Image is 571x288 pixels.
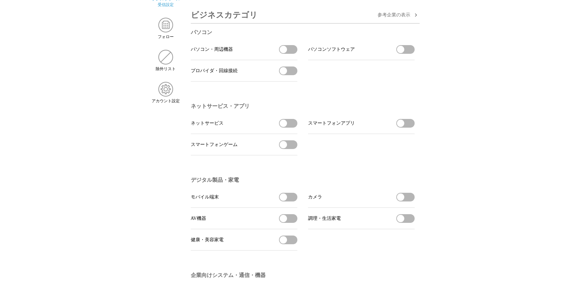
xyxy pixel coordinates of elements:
[191,177,415,184] h3: デジタル製品・家電
[152,98,180,104] span: アカウント設定
[156,66,176,72] span: 除外リスト
[191,215,206,222] span: AV機器
[308,46,355,52] span: パソコンソフトウェア
[158,18,173,32] img: フォロー
[191,194,219,200] span: モバイル端末
[152,82,180,104] a: アカウント設定アカウント設定
[191,29,415,36] h3: パソコン
[308,194,322,200] span: カメラ
[191,120,224,126] span: ネットサービス
[152,18,180,40] a: フォローフォロー
[308,215,341,222] span: 調理・生活家電
[152,50,180,72] a: 除外リスト除外リスト
[191,103,415,110] h3: ネットサービス・アプリ
[158,50,173,64] img: 除外リスト
[158,82,173,97] img: アカウント設定
[191,237,224,243] span: 健康・美容家電
[158,34,174,40] span: フォロー
[378,11,420,19] button: 参考企業の表示
[308,120,355,126] span: スマートフォンアプリ
[191,68,238,74] span: プロバイダ・回線接続
[191,46,233,52] span: パソコン・周辺機器
[191,142,238,148] span: スマートフォンゲーム
[191,272,415,279] h3: 企業向けシステム・通信・機器
[191,7,258,23] h3: ビジネスカテゴリ
[378,12,410,18] span: 参考企業の 表示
